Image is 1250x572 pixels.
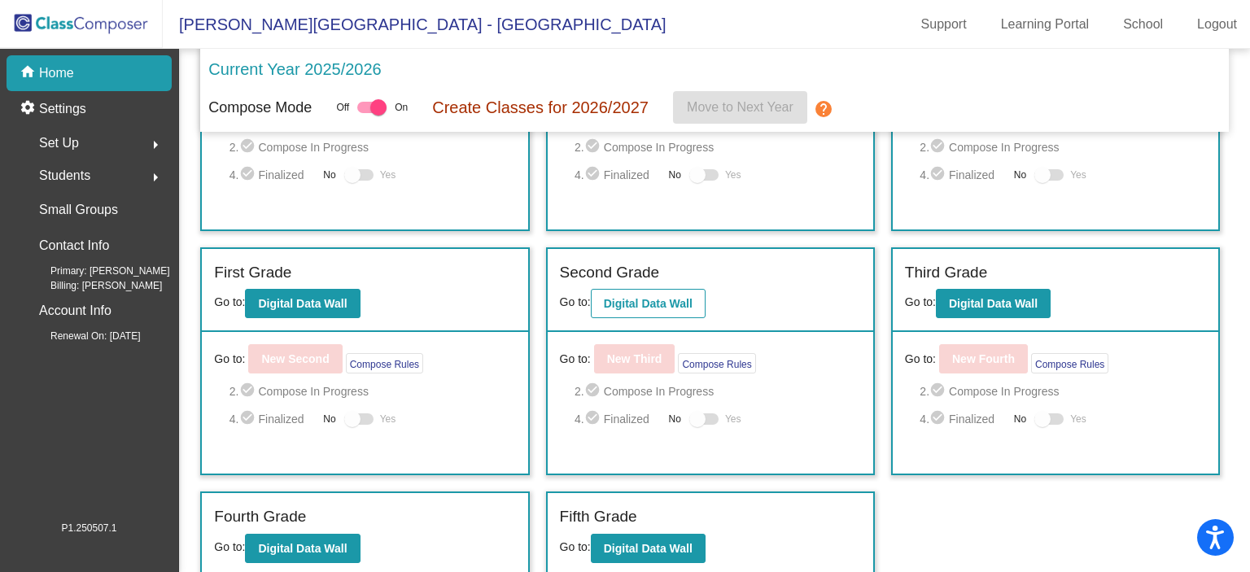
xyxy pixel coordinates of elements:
[929,165,949,185] mat-icon: check_circle
[261,352,329,365] b: New Second
[905,295,936,308] span: Go to:
[323,168,335,182] span: No
[952,352,1015,365] b: New Fourth
[584,138,604,157] mat-icon: check_circle
[814,99,833,119] mat-icon: help
[929,382,949,401] mat-icon: check_circle
[258,542,347,555] b: Digital Data Wall
[560,540,591,553] span: Go to:
[1031,353,1108,373] button: Compose Rules
[1014,412,1026,426] span: No
[1184,11,1250,37] a: Logout
[575,165,661,185] span: 4. Finalized
[24,278,162,293] span: Billing: [PERSON_NAME]
[39,99,86,119] p: Settings
[214,505,306,529] label: Fourth Grade
[584,382,604,401] mat-icon: check_circle
[239,382,259,401] mat-icon: check_circle
[575,382,861,401] span: 2. Compose In Progress
[20,63,39,83] mat-icon: home
[584,409,604,429] mat-icon: check_circle
[208,57,381,81] p: Current Year 2025/2026
[380,409,396,429] span: Yes
[669,412,681,426] span: No
[248,344,342,373] button: New Second
[1070,165,1086,185] span: Yes
[988,11,1103,37] a: Learning Portal
[920,138,1206,157] span: 2. Compose In Progress
[432,95,649,120] p: Create Classes for 2026/2027
[229,138,516,157] span: 2. Compose In Progress
[239,165,259,185] mat-icon: check_circle
[725,409,741,429] span: Yes
[24,264,170,278] span: Primary: [PERSON_NAME]
[229,382,516,401] span: 2. Compose In Progress
[673,91,807,124] button: Move to Next Year
[607,352,662,365] b: New Third
[908,11,980,37] a: Support
[39,63,74,83] p: Home
[20,99,39,119] mat-icon: settings
[678,353,755,373] button: Compose Rules
[39,299,111,322] p: Account Info
[687,100,793,114] span: Move to Next Year
[929,409,949,429] mat-icon: check_circle
[245,289,360,318] button: Digital Data Wall
[594,344,675,373] button: New Third
[346,353,423,373] button: Compose Rules
[239,138,259,157] mat-icon: check_circle
[380,165,396,185] span: Yes
[146,135,165,155] mat-icon: arrow_right
[560,351,591,368] span: Go to:
[39,199,118,221] p: Small Groups
[1070,409,1086,429] span: Yes
[208,97,312,119] p: Compose Mode
[323,412,335,426] span: No
[39,234,109,257] p: Contact Info
[604,542,693,555] b: Digital Data Wall
[214,295,245,308] span: Go to:
[214,351,245,368] span: Go to:
[163,11,667,37] span: [PERSON_NAME][GEOGRAPHIC_DATA] - [GEOGRAPHIC_DATA]
[146,168,165,187] mat-icon: arrow_right
[575,409,661,429] span: 4. Finalized
[905,261,987,285] label: Third Grade
[229,165,316,185] span: 4. Finalized
[229,409,316,429] span: 4. Finalized
[669,168,681,182] span: No
[939,344,1028,373] button: New Fourth
[239,409,259,429] mat-icon: check_circle
[245,534,360,563] button: Digital Data Wall
[214,540,245,553] span: Go to:
[395,100,408,115] span: On
[336,100,349,115] span: Off
[920,165,1006,185] span: 4. Finalized
[920,409,1006,429] span: 4. Finalized
[949,297,1038,310] b: Digital Data Wall
[920,382,1206,401] span: 2. Compose In Progress
[1014,168,1026,182] span: No
[1110,11,1176,37] a: School
[214,261,291,285] label: First Grade
[24,329,140,343] span: Renewal On: [DATE]
[575,138,861,157] span: 2. Compose In Progress
[258,297,347,310] b: Digital Data Wall
[39,164,90,187] span: Students
[39,132,79,155] span: Set Up
[591,289,706,318] button: Digital Data Wall
[560,295,591,308] span: Go to:
[929,138,949,157] mat-icon: check_circle
[725,165,741,185] span: Yes
[560,261,660,285] label: Second Grade
[560,505,637,529] label: Fifth Grade
[604,297,693,310] b: Digital Data Wall
[584,165,604,185] mat-icon: check_circle
[936,289,1051,318] button: Digital Data Wall
[591,534,706,563] button: Digital Data Wall
[905,351,936,368] span: Go to:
